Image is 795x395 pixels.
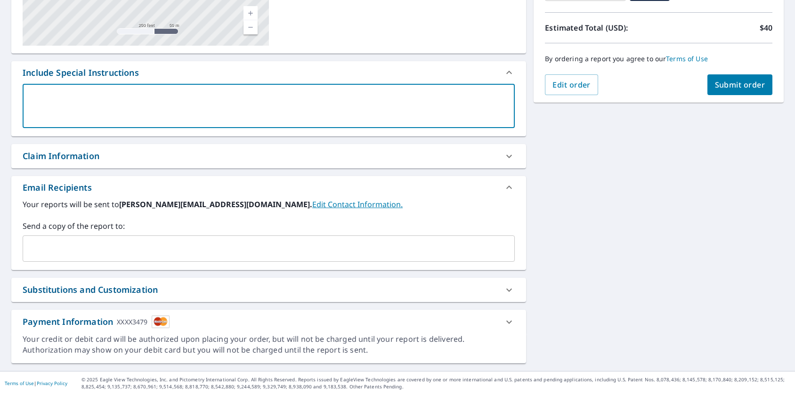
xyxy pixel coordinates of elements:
div: Payment InformationXXXX3479cardImage [11,310,526,334]
img: cardImage [152,315,170,328]
p: © 2025 Eagle View Technologies, Inc. and Pictometry International Corp. All Rights Reserved. Repo... [81,376,790,390]
div: Include Special Instructions [11,61,526,84]
span: Submit order [715,80,765,90]
div: Substitutions and Customization [23,283,158,296]
a: Terms of Use [5,380,34,387]
div: Claim Information [11,144,526,168]
div: Substitutions and Customization [11,278,526,302]
a: EditContactInfo [312,199,403,210]
button: Submit order [707,74,773,95]
button: Edit order [545,74,598,95]
div: Payment Information [23,315,170,328]
b: [PERSON_NAME][EMAIL_ADDRESS][DOMAIN_NAME]. [119,199,312,210]
a: Terms of Use [666,54,708,63]
div: XXXX3479 [117,315,147,328]
label: Your reports will be sent to [23,199,515,210]
div: Include Special Instructions [23,66,139,79]
div: Your credit or debit card will be authorized upon placing your order, but will not be charged unt... [23,334,515,355]
label: Send a copy of the report to: [23,220,515,232]
div: Email Recipients [11,176,526,199]
a: Current Level 17, Zoom Out [243,20,258,34]
p: Estimated Total (USD): [545,22,658,33]
p: | [5,380,67,386]
div: Claim Information [23,150,99,162]
p: By ordering a report you agree to our [545,55,772,63]
a: Privacy Policy [37,380,67,387]
p: $40 [760,22,772,33]
a: Current Level 17, Zoom In [243,6,258,20]
div: Email Recipients [23,181,92,194]
span: Edit order [552,80,591,90]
